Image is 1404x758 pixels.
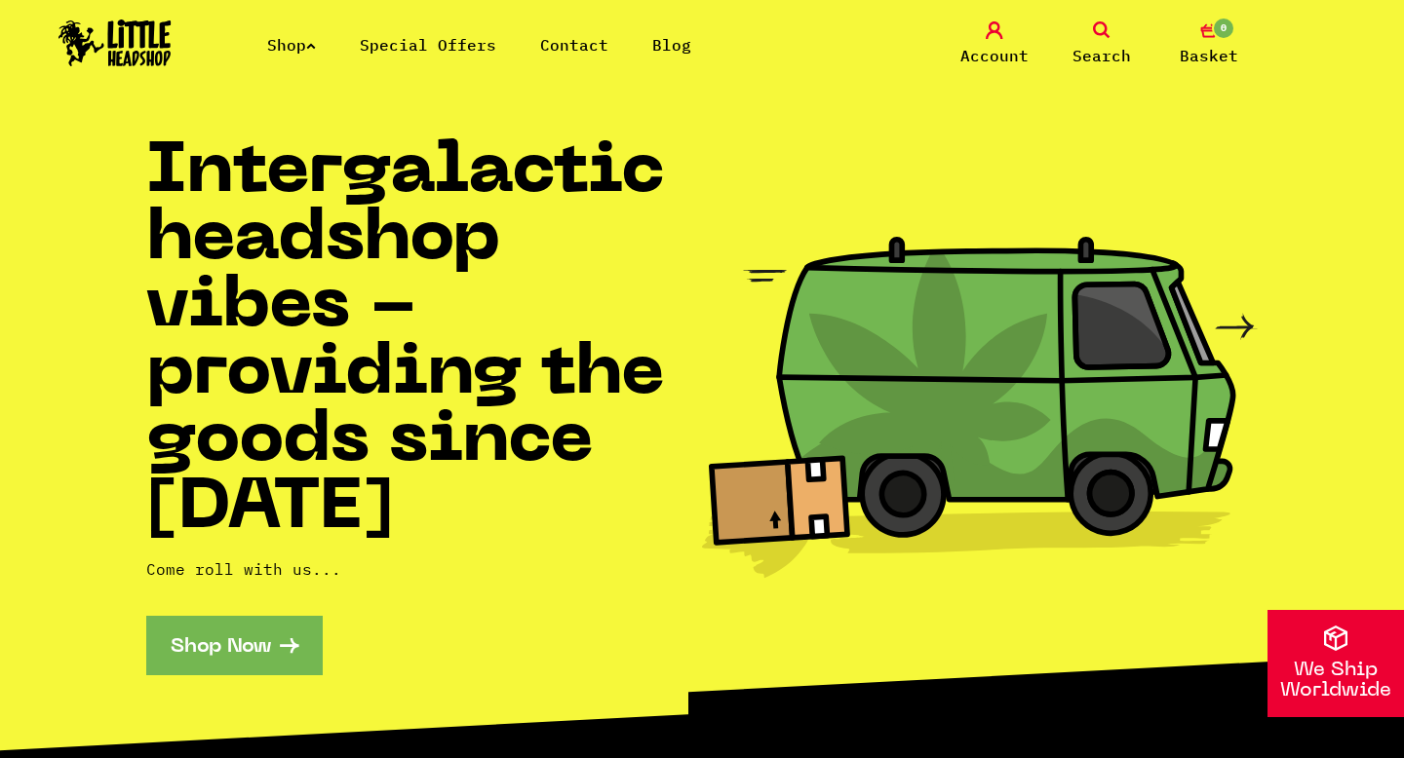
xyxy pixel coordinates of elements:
[58,19,172,66] img: Little Head Shop Logo
[540,35,608,55] a: Contact
[360,35,496,55] a: Special Offers
[146,557,702,581] p: Come roll with us...
[1180,44,1238,67] span: Basket
[1267,661,1404,701] p: We Ship Worldwide
[1212,17,1235,40] span: 0
[267,35,316,55] a: Shop
[1072,44,1131,67] span: Search
[1053,21,1150,67] a: Search
[652,35,691,55] a: Blog
[1160,21,1258,67] a: 0 Basket
[960,44,1029,67] span: Account
[146,616,323,675] a: Shop Now
[146,140,702,544] h1: Intergalactic headshop vibes - providing the goods since [DATE]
